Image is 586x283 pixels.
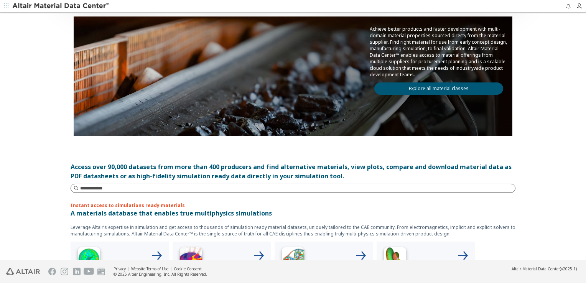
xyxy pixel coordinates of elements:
[74,245,104,275] img: High Frequency Icon
[512,266,560,271] span: Altair Material Data Center
[71,224,515,237] p: Leverage Altair’s expertise in simulation and get access to thousands of simulation ready materia...
[174,266,202,271] a: Cookie Consent
[114,266,126,271] a: Privacy
[278,245,308,275] img: Structural Analyses Icon
[71,202,515,209] p: Instant access to simulations ready materials
[374,82,503,95] a: Explore all material classes
[370,26,508,78] p: Achieve better products and faster development with multi-domain material properties sourced dire...
[380,245,410,275] img: Crash Analyses Icon
[71,162,515,181] div: Access over 90,000 datasets from more than 400 producers and find alternative materials, view plo...
[6,268,40,275] img: Altair Engineering
[71,209,515,218] p: A materials database that enables true multiphysics simulations
[12,2,110,10] img: Altair Material Data Center
[114,271,207,277] div: © 2025 Altair Engineering, Inc. All Rights Reserved.
[512,266,577,271] div: (v2025.1)
[176,245,206,275] img: Low Frequency Icon
[131,266,168,271] a: Website Terms of Use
